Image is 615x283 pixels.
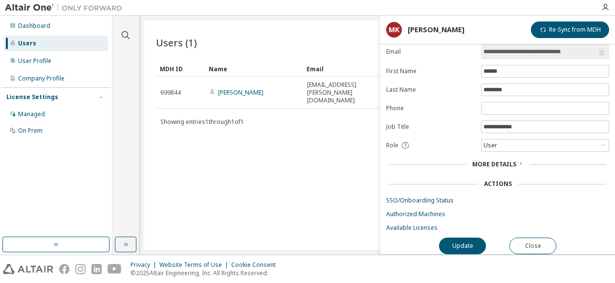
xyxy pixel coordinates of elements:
img: instagram.svg [75,264,86,274]
span: More Details [472,160,516,168]
span: Users (1) [156,36,197,49]
div: Name [209,61,299,77]
div: Privacy [131,261,159,269]
div: On Prem [18,127,43,135]
div: Actions [484,180,512,188]
span: 699844 [160,89,181,97]
label: Last Name [386,86,475,94]
button: Close [509,238,556,254]
span: [EMAIL_ADDRESS][PERSON_NAME][DOMAIN_NAME] [307,81,396,104]
div: [PERSON_NAME] [408,26,464,34]
label: Phone [386,104,475,112]
a: Available Licenses [386,224,609,232]
div: License Settings [6,93,58,101]
div: MDH ID [160,61,201,77]
img: linkedin.svg [91,264,102,274]
div: Email [307,61,396,77]
button: Update [439,238,486,254]
button: Re-Sync from MDH [531,21,609,38]
div: Users [18,40,36,47]
img: Altair One [5,3,127,13]
div: Website Terms of Use [159,261,231,269]
div: Managed [18,110,45,118]
label: Email [386,48,475,56]
a: [PERSON_NAME] [218,88,264,97]
p: © 2025 Altair Engineering, Inc. All Rights Reserved. [131,269,282,277]
div: Dashboard [18,22,50,30]
a: SSO/Onboarding Status [386,197,609,204]
div: User Profile [18,57,51,65]
label: First Name [386,67,475,75]
div: User [482,140,499,151]
img: facebook.svg [59,264,69,274]
div: Cookie Consent [231,261,282,269]
div: User [482,140,609,151]
div: mk [386,22,402,38]
img: altair_logo.svg [3,264,53,274]
img: youtube.svg [108,264,122,274]
a: Authorized Machines [386,210,609,218]
span: Role [386,141,398,149]
label: Job Title [386,123,475,131]
div: Company Profile [18,75,65,82]
span: Showing entries 1 through 1 of 1 [160,118,244,126]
